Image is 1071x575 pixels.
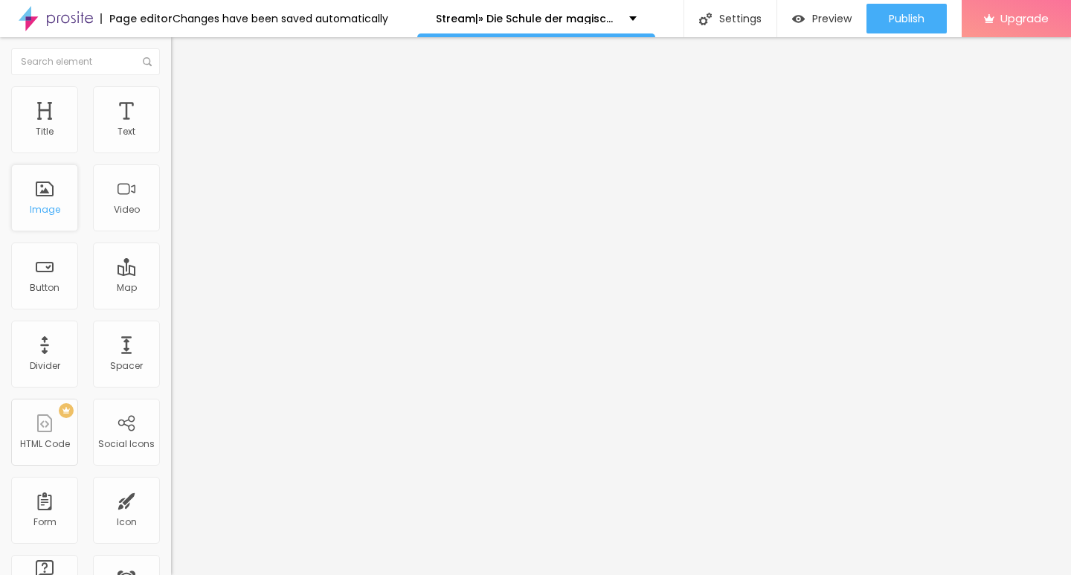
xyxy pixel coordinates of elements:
div: Video [114,205,140,215]
img: view-1.svg [792,13,805,25]
p: Stream|» Die Schule der magischen Tiere 4〖 Ganzer Film 〗Deutsch / German 2025 [436,13,618,24]
span: Preview [812,13,852,25]
input: Search element [11,48,160,75]
div: Social Icons [98,439,155,449]
div: HTML Code [20,439,70,449]
button: Preview [777,4,866,33]
div: Icon [117,517,137,527]
iframe: Editor [171,37,1071,575]
span: Upgrade [1000,12,1049,25]
div: Image [30,205,60,215]
button: Publish [866,4,947,33]
div: Spacer [110,361,143,371]
div: Changes have been saved automatically [173,13,388,24]
img: Icone [143,57,152,66]
div: Map [117,283,137,293]
img: Icone [699,13,712,25]
div: Text [118,126,135,137]
div: Divider [30,361,60,371]
span: Publish [889,13,924,25]
div: Form [33,517,57,527]
div: Title [36,126,54,137]
div: Page editor [100,13,173,24]
div: Button [30,283,59,293]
